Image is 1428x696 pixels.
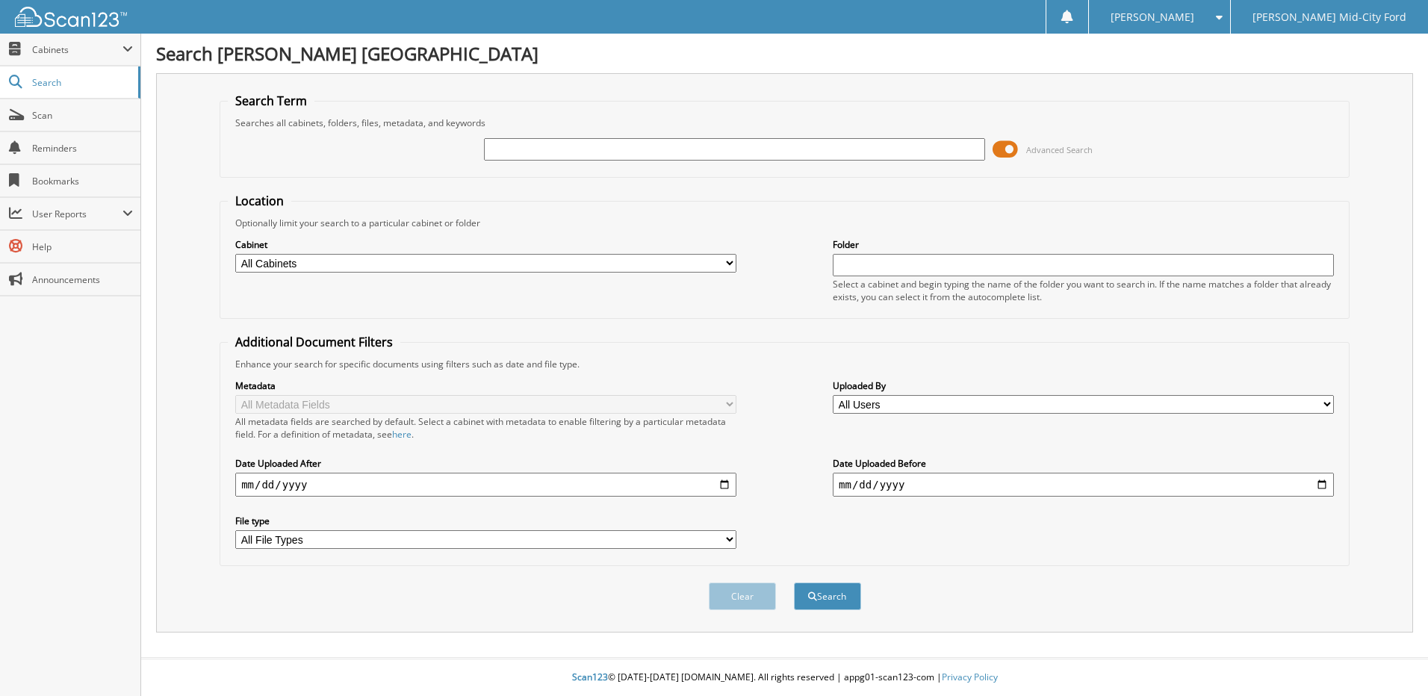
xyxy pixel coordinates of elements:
div: All metadata fields are searched by default. Select a cabinet with metadata to enable filtering b... [235,415,736,441]
label: Folder [833,238,1334,251]
legend: Search Term [228,93,314,109]
a: here [392,428,412,441]
div: Optionally limit your search to a particular cabinet or folder [228,217,1341,229]
a: Privacy Policy [942,671,998,683]
label: Metadata [235,379,736,392]
img: scan123-logo-white.svg [15,7,127,27]
span: [PERSON_NAME] Mid-City Ford [1252,13,1406,22]
label: File type [235,515,736,527]
span: Help [32,240,133,253]
span: Announcements [32,273,133,286]
label: Date Uploaded After [235,457,736,470]
h1: Search [PERSON_NAME] [GEOGRAPHIC_DATA] [156,41,1413,66]
span: Advanced Search [1026,144,1093,155]
div: Select a cabinet and begin typing the name of the folder you want to search in. If the name match... [833,278,1334,303]
input: start [235,473,736,497]
button: Clear [709,582,776,610]
button: Search [794,582,861,610]
div: © [DATE]-[DATE] [DOMAIN_NAME]. All rights reserved | appg01-scan123-com | [141,659,1428,696]
span: Reminders [32,142,133,155]
span: Search [32,76,131,89]
div: Searches all cabinets, folders, files, metadata, and keywords [228,116,1341,129]
label: Cabinet [235,238,736,251]
span: Scan123 [572,671,608,683]
legend: Location [228,193,291,209]
span: [PERSON_NAME] [1111,13,1194,22]
input: end [833,473,1334,497]
legend: Additional Document Filters [228,334,400,350]
span: User Reports [32,208,122,220]
label: Date Uploaded Before [833,457,1334,470]
span: Bookmarks [32,175,133,187]
label: Uploaded By [833,379,1334,392]
div: Enhance your search for specific documents using filters such as date and file type. [228,358,1341,370]
span: Scan [32,109,133,122]
span: Cabinets [32,43,122,56]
